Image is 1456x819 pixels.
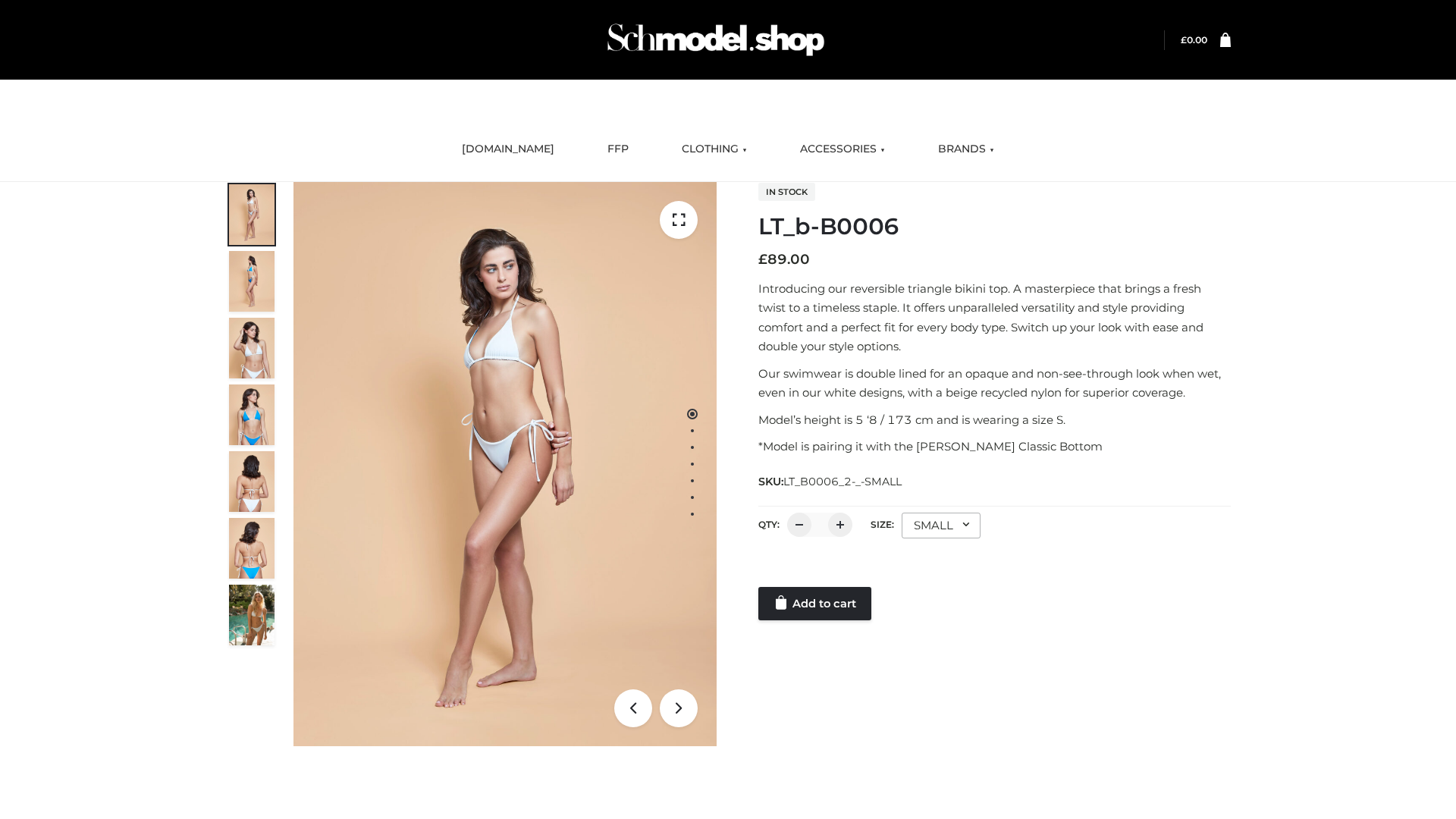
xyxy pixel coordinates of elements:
[758,213,1231,240] h1: LT_b-B0006
[229,585,275,645] img: Arieltop_CloudNine_AzureSky2.jpg
[758,437,1231,457] p: *Model is pairing it with the [PERSON_NAME] Classic Bottom
[229,251,275,312] img: ArielClassicBikiniTop_CloudNine_AzureSky_OW114ECO_2-scaled.jpg
[1181,34,1187,45] span: £
[229,318,275,378] img: ArielClassicBikiniTop_CloudNine_AzureSky_OW114ECO_3-scaled.jpg
[902,513,981,538] div: SMALL
[602,10,830,70] img: Schmodel Admin 964
[229,518,275,579] img: ArielClassicBikiniTop_CloudNine_AzureSky_OW114ECO_8-scaled.jpg
[229,184,275,245] img: ArielClassicBikiniTop_CloudNine_AzureSky_OW114ECO_1-scaled.jpg
[758,251,810,268] bdi: 89.00
[871,519,894,530] label: Size:
[758,279,1231,356] p: Introducing our reversible triangle bikini top. A masterpiece that brings a fresh twist to a time...
[758,251,767,268] span: £
[293,182,717,746] img: ArielClassicBikiniTop_CloudNine_AzureSky_OW114ECO_1
[596,133,640,166] a: FFP
[758,364,1231,403] p: Our swimwear is double lined for an opaque and non-see-through look when wet, even in our white d...
[758,587,871,620] a: Add to cart
[758,183,815,201] span: In stock
[1181,34,1207,45] a: £0.00
[450,133,566,166] a: [DOMAIN_NAME]
[789,133,896,166] a: ACCESSORIES
[927,133,1006,166] a: BRANDS
[229,451,275,512] img: ArielClassicBikiniTop_CloudNine_AzureSky_OW114ECO_7-scaled.jpg
[1181,34,1207,45] bdi: 0.00
[670,133,758,166] a: CLOTHING
[758,410,1231,430] p: Model’s height is 5 ‘8 / 173 cm and is wearing a size S.
[758,472,903,491] span: SKU:
[783,475,902,488] span: LT_B0006_2-_-SMALL
[229,384,275,445] img: ArielClassicBikiniTop_CloudNine_AzureSky_OW114ECO_4-scaled.jpg
[758,519,780,530] label: QTY:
